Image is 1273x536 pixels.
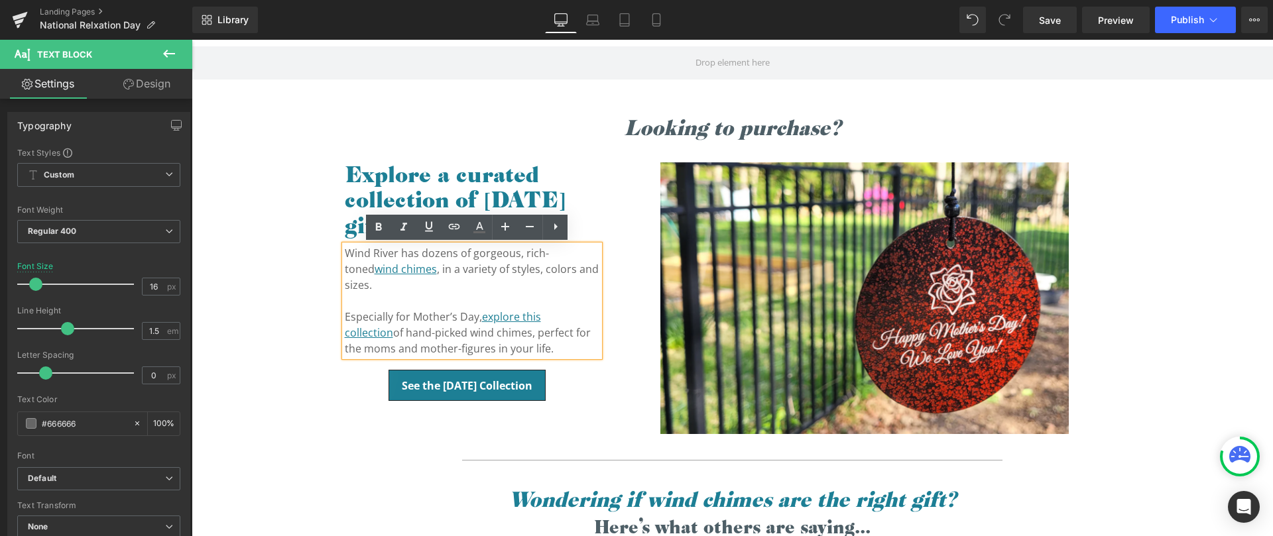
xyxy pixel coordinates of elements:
[318,445,764,473] span: Wondering if wind chimes are the right gift?
[1082,7,1150,33] a: Preview
[153,269,408,317] p: Especially for Mother’s Day, of hand-picked wind chimes, perfect for the moms and mother-figures ...
[1228,491,1260,523] div: Open Intercom Messenger
[991,7,1018,33] button: Redo
[17,306,180,315] div: Line Height
[192,40,1273,536] iframe: To enrich screen reader interactions, please activate Accessibility in Grammarly extension settings
[192,7,258,33] a: New Library
[183,222,245,237] a: wind chimes
[153,205,408,253] p: Wind River has dozens of gorgeous, rich-toned , in a variety of styles, colors and sizes.
[217,14,249,26] span: Library
[153,119,375,199] span: Explore a curated collection of [DATE] gift ideas
[28,473,56,484] i: Default
[959,7,986,33] button: Undo
[1171,15,1204,25] span: Publish
[153,270,349,300] a: explore this collection
[17,451,180,460] div: Font
[609,7,640,33] a: Tablet
[17,147,180,158] div: Text Styles
[1155,7,1236,33] button: Publish
[40,7,192,17] a: Landing Pages
[42,416,127,431] input: Color
[17,395,180,404] div: Text Color
[432,74,649,101] span: Looking to purchase?
[17,113,72,131] div: Typography
[402,474,679,499] span: Here's what others are saying...
[167,327,178,335] span: em
[577,7,609,33] a: Laptop
[17,501,180,510] div: Text Transform
[1241,7,1268,33] button: More
[210,339,341,353] span: See the [DATE] Collection
[17,350,180,360] div: Letter Spacing
[37,49,92,60] span: Text Block
[40,20,141,30] span: National Relxation Day
[99,69,195,99] a: Design
[44,170,74,181] b: Custom
[167,282,178,291] span: px
[17,205,180,215] div: Font Weight
[1039,13,1061,27] span: Save
[167,371,178,380] span: px
[1098,13,1134,27] span: Preview
[545,7,577,33] a: Desktop
[640,7,672,33] a: Mobile
[148,412,180,435] div: %
[17,262,54,271] div: Font Size
[28,226,77,236] b: Regular 400
[197,330,354,361] a: See the [DATE] Collection
[28,521,48,531] b: None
